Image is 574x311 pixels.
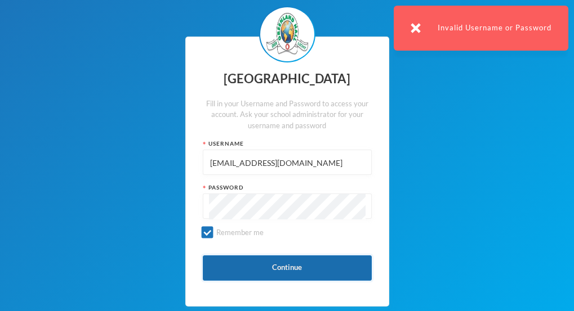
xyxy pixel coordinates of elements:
div: [GEOGRAPHIC_DATA] [203,68,372,90]
div: Password [203,183,372,192]
div: Fill in your Username and Password to access your account. Ask your school administrator for your... [203,98,372,132]
div: Invalid Username or Password [394,6,568,51]
span: Remember me [212,228,268,237]
div: Username [203,139,372,148]
button: Continue [203,255,372,281]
